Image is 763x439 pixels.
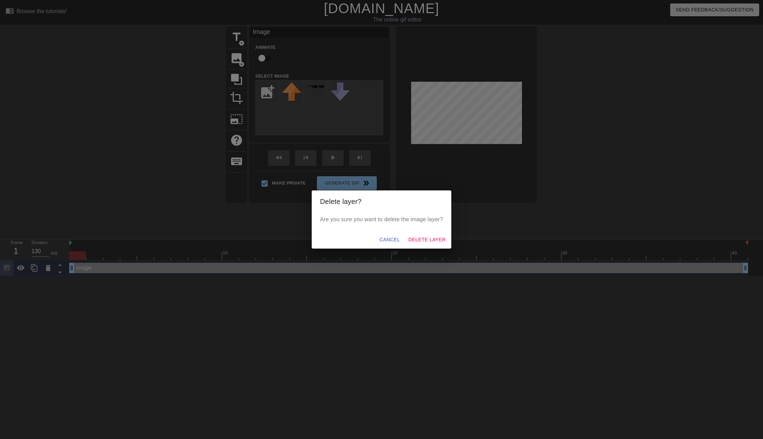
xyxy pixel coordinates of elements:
span: Cancel [380,235,400,244]
button: Delete Layer [406,233,449,246]
p: Are you sure you want to delete the image layer? [320,215,443,224]
h2: Delete layer? [320,196,443,207]
button: Cancel [377,233,403,246]
span: Delete Layer [408,235,446,244]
